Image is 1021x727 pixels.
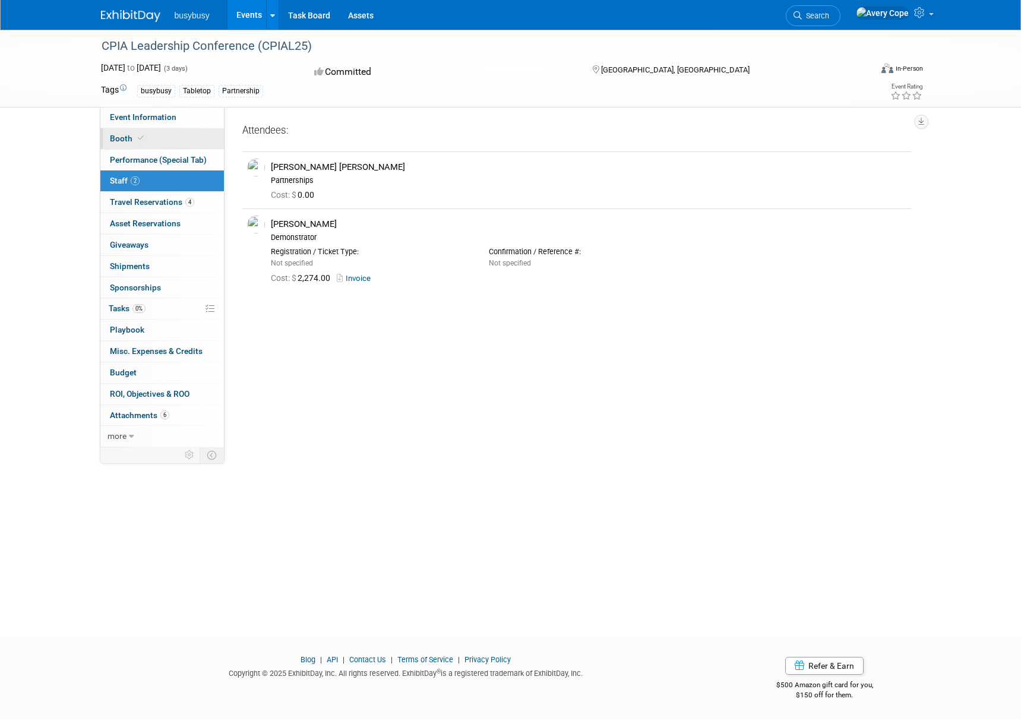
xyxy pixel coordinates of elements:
[110,219,181,228] span: Asset Reservations
[125,63,137,72] span: to
[327,655,338,664] a: API
[179,85,214,97] div: Tabletop
[242,124,912,139] div: Attendees:
[100,170,224,191] a: Staff2
[100,277,224,298] a: Sponsorships
[132,304,146,313] span: 0%
[100,320,224,340] a: Playbook
[100,213,224,234] a: Asset Reservations
[437,668,441,675] sup: ®
[175,11,210,20] span: busybusy
[271,233,907,242] div: Demonstrator
[101,63,161,72] span: [DATE] [DATE]
[110,155,207,165] span: Performance (Special Tab)
[219,85,263,97] div: Partnership
[110,176,140,185] span: Staff
[179,447,200,463] td: Personalize Event Tab Strip
[108,431,127,441] span: more
[786,5,840,26] a: Search
[200,447,224,463] td: Toggle Event Tabs
[163,65,188,72] span: (3 days)
[271,190,319,200] span: 0.00
[464,655,511,664] a: Privacy Policy
[729,672,921,700] div: $500 Amazon gift card for you,
[185,198,194,207] span: 4
[271,190,298,200] span: Cost: $
[397,655,453,664] a: Terms of Service
[856,7,909,20] img: Avery Cope
[271,259,313,267] span: Not specified
[101,84,127,97] td: Tags
[97,36,854,57] div: CPIA Leadership Conference (CPIAL25)
[110,112,176,122] span: Event Information
[100,298,224,319] a: Tasks0%
[455,655,463,664] span: |
[110,325,144,334] span: Playbook
[271,162,907,173] div: [PERSON_NAME] [PERSON_NAME]
[100,128,224,149] a: Booth
[271,176,907,185] div: Partnerships
[271,219,907,230] div: [PERSON_NAME]
[131,176,140,185] span: 2
[110,389,189,399] span: ROI, Objectives & ROO
[110,368,137,377] span: Budget
[137,85,175,97] div: busybusy
[101,10,160,22] img: ExhibitDay
[890,84,922,90] div: Event Rating
[110,283,161,292] span: Sponsorships
[100,256,224,277] a: Shipments
[100,384,224,404] a: ROI, Objectives & ROO
[271,273,298,283] span: Cost: $
[100,405,224,426] a: Attachments6
[801,62,924,80] div: Event Format
[100,426,224,447] a: more
[160,410,169,419] span: 6
[100,192,224,213] a: Travel Reservations4
[489,259,531,267] span: Not specified
[301,655,315,664] a: Blog
[601,65,750,74] span: [GEOGRAPHIC_DATA], [GEOGRAPHIC_DATA]
[100,107,224,128] a: Event Information
[110,410,169,420] span: Attachments
[340,655,347,664] span: |
[489,247,689,257] div: Confirmation / Reference #:
[110,134,146,143] span: Booth
[100,150,224,170] a: Performance (Special Tab)
[271,273,335,283] span: 2,274.00
[138,135,144,141] i: Booth reservation complete
[349,655,386,664] a: Contact Us
[881,64,893,73] img: Format-Inperson.png
[110,197,194,207] span: Travel Reservations
[317,655,325,664] span: |
[388,655,396,664] span: |
[100,341,224,362] a: Misc. Expenses & Credits
[802,11,829,20] span: Search
[100,362,224,383] a: Budget
[110,261,150,271] span: Shipments
[729,690,921,700] div: $150 off for them.
[895,64,923,73] div: In-Person
[110,346,203,356] span: Misc. Expenses & Credits
[110,240,148,249] span: Giveaways
[271,247,471,257] div: Registration / Ticket Type:
[337,274,375,283] a: Invoice
[100,235,224,255] a: Giveaways
[109,304,146,313] span: Tasks
[311,62,573,83] div: Committed
[101,665,712,679] div: Copyright © 2025 ExhibitDay, Inc. All rights reserved. ExhibitDay is a registered trademark of Ex...
[785,657,864,675] a: Refer & Earn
